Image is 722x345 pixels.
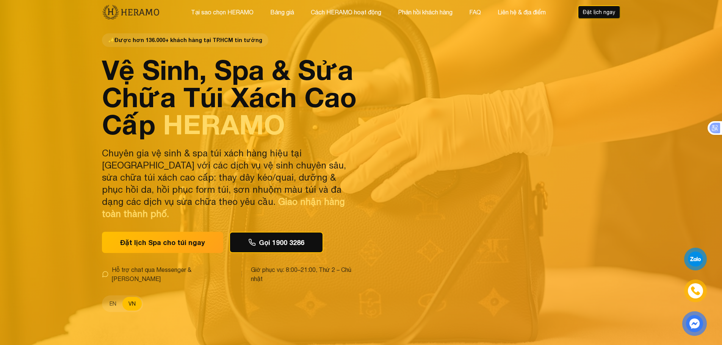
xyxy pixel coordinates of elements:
[685,281,706,301] a: phone-icon
[102,147,357,220] p: Chuyên gia vệ sinh & spa túi xách hàng hiệu tại [GEOGRAPHIC_DATA] với các dịch vụ vệ sinh chuyên ...
[578,5,620,19] button: Đặt lịch ngay
[112,265,232,283] span: Hỗ trợ chat qua Messenger & [PERSON_NAME]
[268,7,296,17] button: Bảng giá
[108,36,114,44] span: star
[691,286,700,295] img: phone-icon
[396,7,455,17] button: Phản hồi khách hàng
[251,265,357,283] span: Giờ phục vụ: 8:00–21:00, Thứ 2 – Chủ nhật
[102,4,160,20] img: new-logo.3f60348b.png
[103,297,122,311] button: EN
[189,7,256,17] button: Tại sao chọn HERAMO
[163,108,285,140] span: HERAMO
[102,33,268,47] span: Được hơn 136.000+ khách hàng tại TP.HCM tin tưởng
[467,7,483,17] button: FAQ
[102,196,345,219] span: Giao nhận hàng toàn thành phố.
[122,297,142,311] button: VN
[309,7,384,17] button: Cách HERAMO hoạt động
[229,232,323,253] button: Gọi 1900 3286
[102,232,223,253] button: Đặt lịch Spa cho túi ngay
[495,7,548,17] button: Liên hệ & địa điểm
[102,56,357,138] h1: Vệ Sinh, Spa & Sửa Chữa Túi Xách Cao Cấp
